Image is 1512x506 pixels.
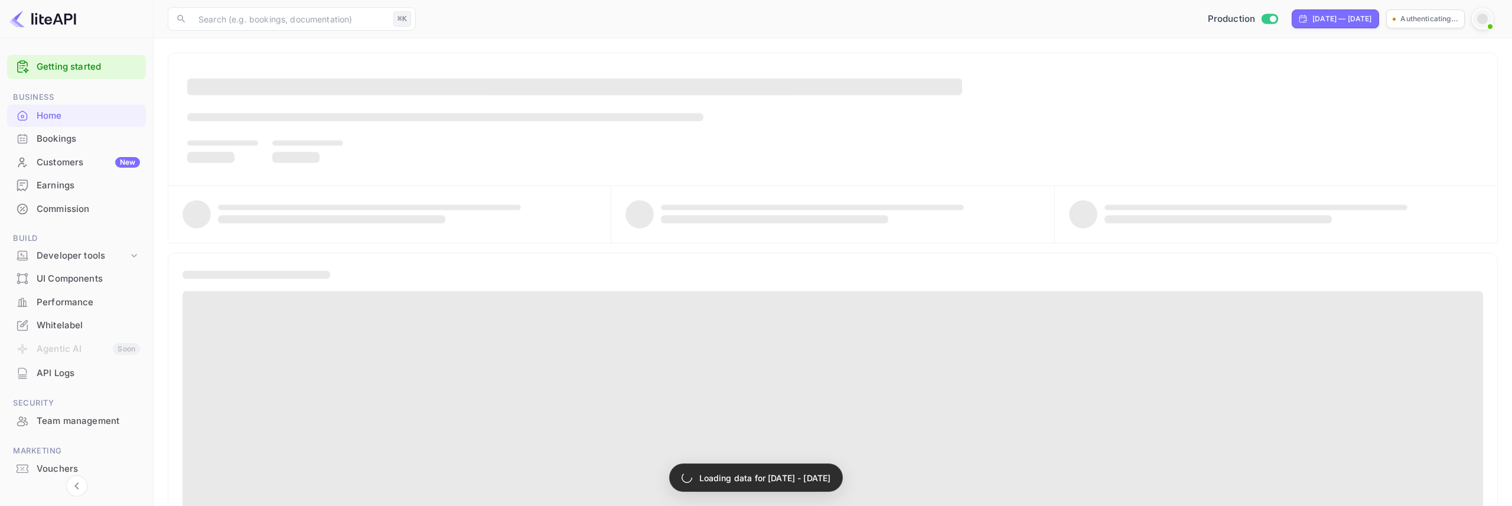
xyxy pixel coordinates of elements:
[7,410,146,433] div: Team management
[37,109,140,123] div: Home
[7,410,146,432] a: Team management
[7,151,146,174] div: CustomersNew
[1400,14,1458,24] p: Authenticating...
[9,9,76,28] img: LiteAPI logo
[7,458,146,479] a: Vouchers
[7,105,146,128] div: Home
[37,132,140,146] div: Bookings
[115,157,140,168] div: New
[7,291,146,314] div: Performance
[393,11,411,27] div: ⌘K
[7,55,146,79] div: Getting started
[7,105,146,126] a: Home
[7,91,146,104] span: Business
[7,362,146,384] a: API Logs
[1292,9,1379,28] div: Click to change the date range period
[7,397,146,410] span: Security
[699,472,831,484] p: Loading data for [DATE] - [DATE]
[37,462,140,476] div: Vouchers
[1208,12,1256,26] span: Production
[7,128,146,149] a: Bookings
[66,475,87,497] button: Collapse navigation
[7,267,146,290] div: UI Components
[37,60,140,74] a: Getting started
[1312,14,1371,24] div: [DATE] — [DATE]
[37,296,140,309] div: Performance
[7,198,146,220] a: Commission
[7,458,146,481] div: Vouchers
[7,128,146,151] div: Bookings
[37,319,140,332] div: Whitelabel
[7,267,146,289] a: UI Components
[37,179,140,192] div: Earnings
[7,314,146,337] div: Whitelabel
[37,156,140,169] div: Customers
[7,232,146,245] span: Build
[7,174,146,197] div: Earnings
[37,203,140,216] div: Commission
[7,362,146,385] div: API Logs
[7,291,146,313] a: Performance
[7,151,146,173] a: CustomersNew
[7,314,146,336] a: Whitelabel
[7,445,146,458] span: Marketing
[191,7,389,31] input: Search (e.g. bookings, documentation)
[7,198,146,221] div: Commission
[37,272,140,286] div: UI Components
[7,246,146,266] div: Developer tools
[37,249,128,263] div: Developer tools
[1203,12,1283,26] div: Switch to Sandbox mode
[7,174,146,196] a: Earnings
[37,367,140,380] div: API Logs
[37,414,140,428] div: Team management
